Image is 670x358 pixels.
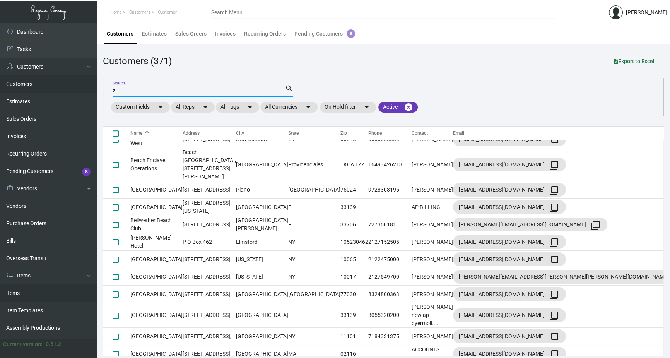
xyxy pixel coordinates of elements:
div: [EMAIL_ADDRESS][DOMAIN_NAME] [459,330,560,343]
div: [EMAIL_ADDRESS][DOMAIN_NAME] [459,158,560,171]
div: Current version: [3,340,43,348]
td: [GEOGRAPHIC_DATA] [130,199,183,216]
td: 11101 [340,328,368,345]
div: Sales Orders [175,30,207,38]
td: [US_STATE] [236,268,288,286]
td: NY [288,233,340,251]
td: 10017 [340,268,368,286]
td: [GEOGRAPHIC_DATA] [236,328,288,345]
div: Customers [107,30,133,38]
div: [EMAIL_ADDRESS][DOMAIN_NAME] [459,201,560,213]
mat-chip: Custom Fields [111,102,170,113]
span: Export to Excel [614,58,655,64]
div: Address [183,130,236,137]
td: [PERSON_NAME] new ap dyermoli..... [412,303,453,328]
div: Address [183,130,200,137]
td: [PERSON_NAME] [412,268,453,286]
td: [GEOGRAPHIC_DATA] [130,268,183,286]
mat-icon: filter_none [549,161,559,170]
div: [EMAIL_ADDRESS][DOMAIN_NAME] [459,253,560,266]
td: [STREET_ADDRESS][US_STATE] [183,199,236,216]
div: Phone [368,130,382,137]
span: Customers [129,10,150,15]
div: Contact [412,130,453,137]
td: [PERSON_NAME] [412,216,453,233]
div: City [236,130,244,137]
td: [GEOGRAPHIC_DATA] [130,181,183,199]
td: [GEOGRAPHIC_DATA] [130,328,183,345]
mat-icon: arrow_drop_down [304,103,313,112]
td: Elmsford [236,233,288,251]
mat-icon: filter_none [549,311,559,320]
div: [PERSON_NAME] [626,9,667,17]
div: Contact [412,130,428,137]
td: [STREET_ADDRESS] [183,303,236,328]
span: Home [110,10,122,15]
td: 33706 [340,216,368,233]
td: 2127152505 [368,233,412,251]
td: P O Box 462 [183,233,236,251]
td: [GEOGRAPHIC_DATA] [236,199,288,216]
td: [STREET_ADDRESS] [183,181,236,199]
td: 727360181 [368,216,412,233]
td: FL [288,303,340,328]
td: TKCA 1ZZ [340,148,368,181]
mat-icon: arrow_drop_down [156,103,165,112]
td: Bellwether Beach Club [130,216,183,233]
td: [GEOGRAPHIC_DATA] [130,286,183,303]
div: Customers (371) [103,54,172,68]
td: NY [288,268,340,286]
td: [US_STATE] [236,251,288,268]
td: [PERSON_NAME] [412,148,453,181]
td: 77030 [340,286,368,303]
div: Recurring Orders [244,30,286,38]
td: [PERSON_NAME] [412,286,453,303]
td: [GEOGRAPHIC_DATA][PERSON_NAME] [236,216,288,233]
td: [GEOGRAPHIC_DATA] [288,181,340,199]
mat-icon: filter_none [549,290,559,300]
mat-icon: filter_none [549,238,559,247]
mat-chip: All Reps [171,102,215,113]
mat-chip: On Hold filter [320,102,376,113]
td: 16493426213 [368,148,412,181]
td: 3055320200 [368,303,412,328]
button: Export to Excel [608,54,661,68]
td: [GEOGRAPHIC_DATA] [130,303,183,328]
div: Phone [368,130,412,137]
div: [EMAIL_ADDRESS][DOMAIN_NAME] [459,183,560,196]
mat-icon: arrow_drop_down [362,103,371,112]
div: 0.51.2 [46,340,61,348]
mat-chip: All Tags [216,102,259,113]
div: Zip [340,130,368,137]
td: [PERSON_NAME] Hotel [130,233,183,251]
mat-chip: Active [378,102,418,113]
div: [EMAIL_ADDRESS][DOMAIN_NAME] [459,236,560,248]
td: [PERSON_NAME] [412,181,453,199]
mat-chip: All Currencies [260,102,318,113]
td: [GEOGRAPHIC_DATA] [236,303,288,328]
td: [GEOGRAPHIC_DATA] [236,148,288,181]
mat-icon: filter_none [549,332,559,342]
td: 33139 [340,303,368,328]
td: 33139 [340,199,368,216]
td: [PERSON_NAME] [412,251,453,268]
td: 75024 [340,181,368,199]
td: 10065 [340,251,368,268]
td: [PERSON_NAME] [412,233,453,251]
mat-icon: cancel [404,103,413,112]
div: Name [130,130,142,137]
mat-icon: filter_none [549,186,559,195]
td: [STREET_ADDRESS], [183,328,236,345]
td: FL [288,216,340,233]
mat-icon: arrow_drop_down [201,103,210,112]
div: State [288,130,340,137]
td: 8324800363 [368,286,412,303]
div: [PERSON_NAME][EMAIL_ADDRESS][DOMAIN_NAME] [459,218,602,231]
td: [STREET_ADDRESS] [183,216,236,233]
td: Providenciales [288,148,340,181]
mat-icon: search [285,84,293,93]
td: Beach Enclave Operations [130,148,183,181]
td: NY [288,251,340,268]
div: [EMAIL_ADDRESS][DOMAIN_NAME] [459,309,560,322]
td: [STREET_ADDRESS] [183,286,236,303]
